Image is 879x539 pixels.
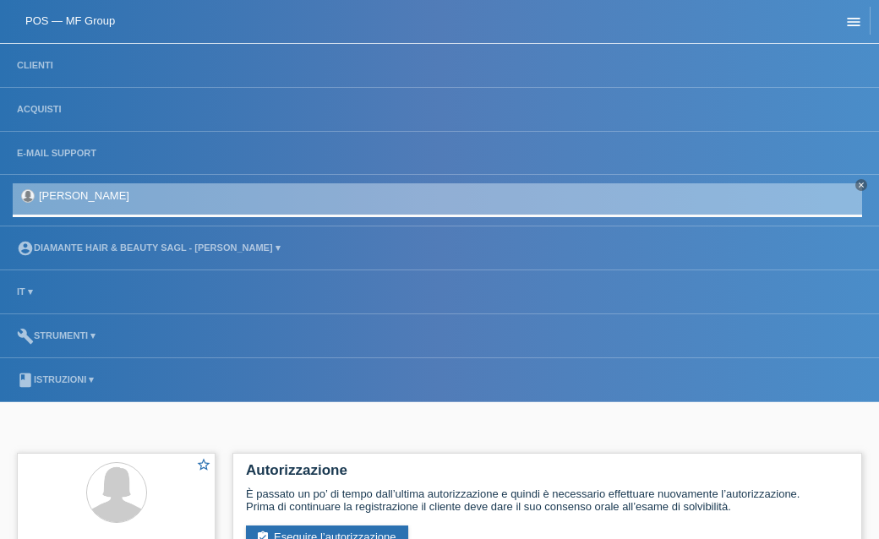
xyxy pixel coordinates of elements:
a: menu [837,16,871,26]
div: È passato un po’ di tempo dall’ultima autorizzazione e quindi è necessario effettuare nuovamente ... [246,487,849,513]
a: account_circleDIAMANTE HAIR & BEAUTY SAGL - [PERSON_NAME] ▾ [8,242,289,253]
a: IT ▾ [8,286,41,297]
a: POS — MF Group [25,14,115,27]
a: Acquisti [8,104,70,114]
i: build [17,328,34,345]
a: Clienti [8,60,62,70]
a: buildStrumenti ▾ [8,330,104,340]
i: star_border [196,457,211,472]
a: [PERSON_NAME] [39,189,129,202]
a: close [855,179,867,191]
i: account_circle [17,240,34,257]
a: star_border [196,457,211,475]
i: close [857,181,865,189]
i: menu [845,14,862,30]
i: book [17,372,34,389]
a: E-mail Support [8,148,105,158]
a: bookIstruzioni ▾ [8,374,102,384]
h2: Autorizzazione [246,462,849,487]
